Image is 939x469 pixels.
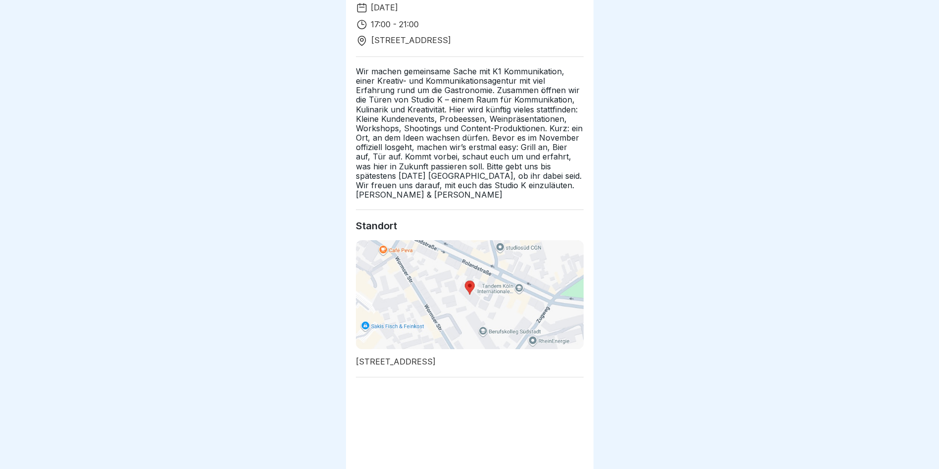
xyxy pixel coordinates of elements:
[371,36,451,45] p: [STREET_ADDRESS]
[371,3,584,12] p: [DATE]
[356,357,584,366] p: [STREET_ADDRESS]
[356,67,584,200] p: Wir machen gemeinsame Sache mit K1 Kommunikation, einer Kreativ- und Kommunikationsagentur mit vi...
[356,240,584,349] img: staticmap
[356,220,584,232] h2: Standort
[371,20,584,29] p: 17:00 - 21:00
